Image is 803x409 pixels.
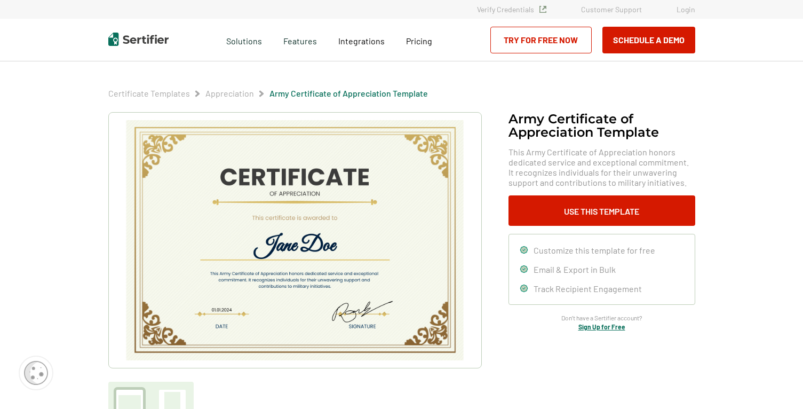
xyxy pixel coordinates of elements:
[108,88,190,98] a: Certificate Templates
[561,313,642,323] span: Don’t have a Sertifier account?
[578,323,625,331] a: Sign Up for Free
[750,358,803,409] iframe: Chat Widget
[508,147,695,187] span: This Army Certificate of Appreciation honors dedicated service and exceptional commitment. It rec...
[338,36,385,46] span: Integrations
[125,120,464,360] img: Army Certificate of Appreciation​ Template
[677,5,695,14] a: Login
[508,112,695,139] h1: Army Certificate of Appreciation​ Template
[108,88,428,99] div: Breadcrumb
[269,88,428,99] span: Army Certificate of Appreciation​ Template
[338,33,385,46] a: Integrations
[581,5,642,14] a: Customer Support
[406,33,432,46] a: Pricing
[108,33,169,46] img: Sertifier | Digital Credentialing Platform
[534,264,616,274] span: Email & Export in Bulk
[534,284,642,294] span: Track Recipient Engagement
[539,6,546,13] img: Verified
[205,88,254,98] a: Appreciation
[477,5,546,14] a: Verify Credentials
[205,88,254,99] span: Appreciation
[226,33,262,46] span: Solutions
[406,36,432,46] span: Pricing
[534,245,655,255] span: Customize this template for free
[283,33,317,46] span: Features
[602,27,695,53] button: Schedule a Demo
[24,361,48,385] img: Cookie Popup Icon
[269,88,428,98] a: Army Certificate of Appreciation​ Template
[108,88,190,99] span: Certificate Templates
[508,195,695,226] button: Use This Template
[490,27,592,53] a: Try for Free Now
